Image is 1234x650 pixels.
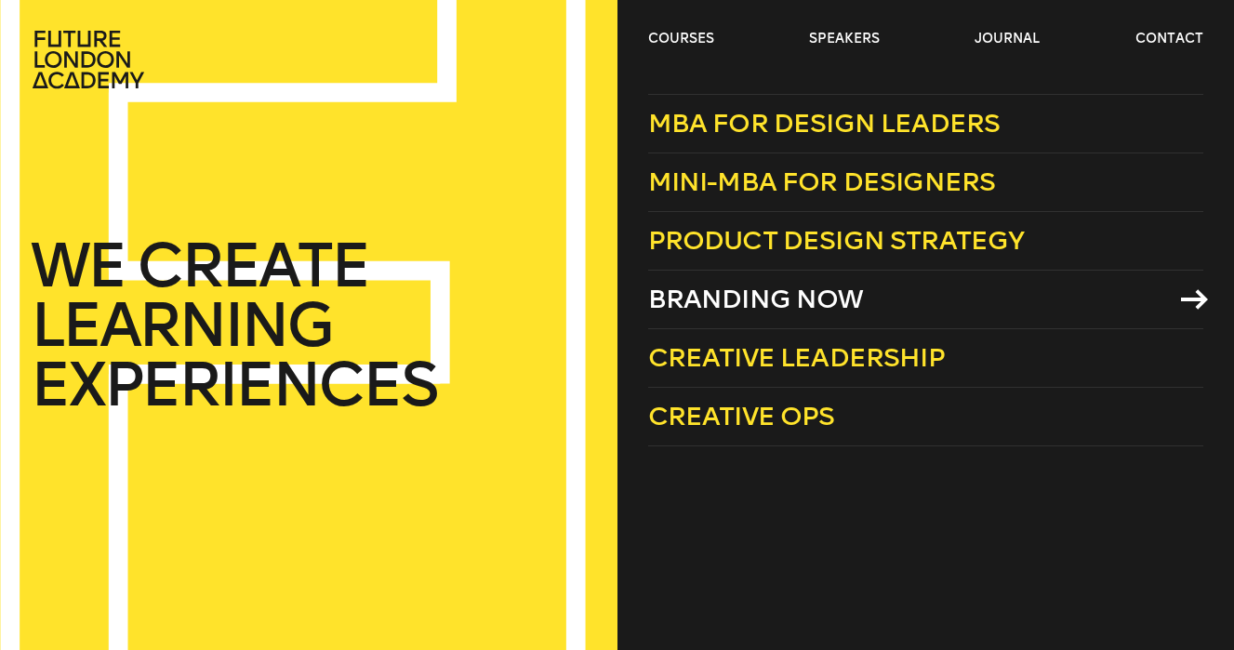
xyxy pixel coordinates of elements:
[648,108,1001,139] span: MBA for Design Leaders
[648,271,1203,329] a: Branding Now
[975,30,1040,48] a: journal
[648,284,864,314] span: Branding Now
[648,342,945,373] span: Creative Leadership
[648,329,1203,388] a: Creative Leadership
[648,401,835,431] span: Creative Ops
[648,212,1203,271] a: Product Design Strategy
[648,30,714,48] a: courses
[648,388,1203,446] a: Creative Ops
[648,94,1203,153] a: MBA for Design Leaders
[648,153,1203,212] a: Mini-MBA for Designers
[1135,30,1203,48] a: contact
[809,30,880,48] a: speakers
[648,166,996,197] span: Mini-MBA for Designers
[648,225,1025,256] span: Product Design Strategy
